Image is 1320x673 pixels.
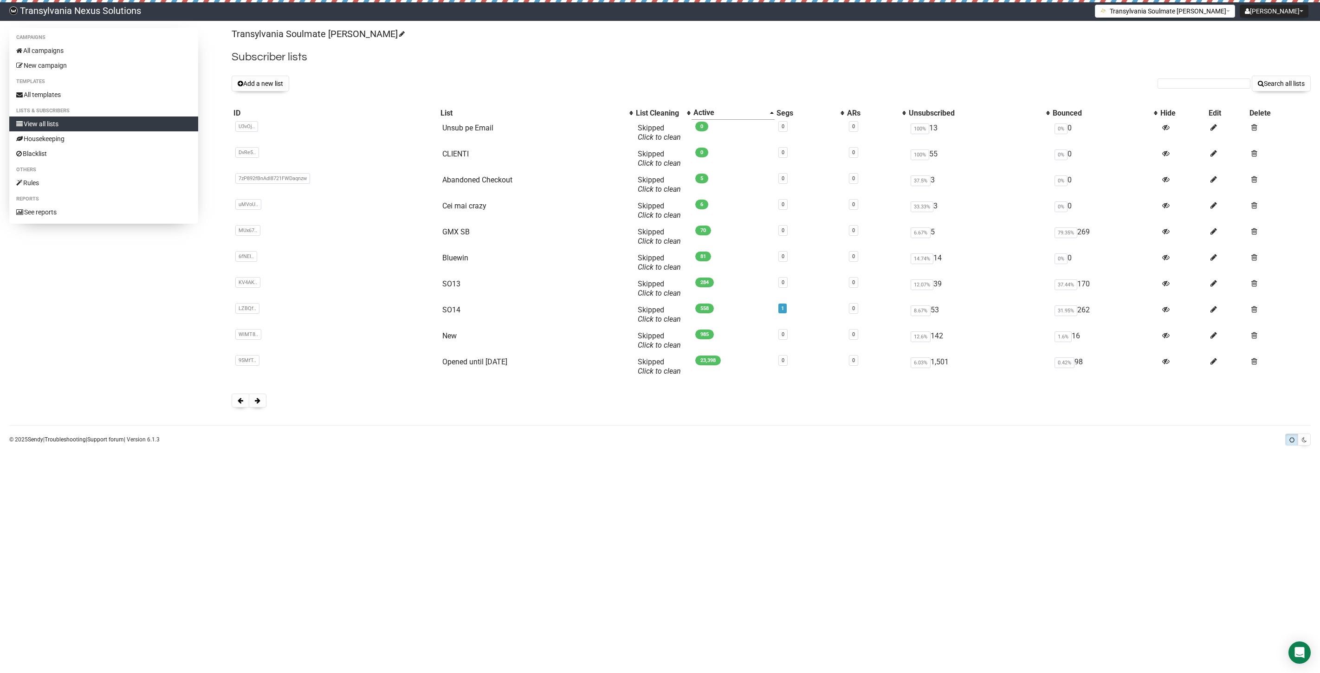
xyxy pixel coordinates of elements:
li: Others [9,164,198,175]
span: 0% [1055,175,1068,186]
a: 0 [782,201,784,207]
a: Housekeeping [9,131,198,146]
span: 0 [695,122,708,131]
span: 6.03% [911,357,931,368]
li: Campaigns [9,32,198,43]
td: 0 [1051,250,1158,276]
td: 39 [907,276,1051,302]
span: 0% [1055,253,1068,264]
a: GMX SB [442,227,470,236]
td: 98 [1051,354,1158,380]
span: 23,398 [695,356,721,365]
span: 6.67% [911,227,931,238]
span: Skipped [638,227,681,246]
a: 0 [852,279,855,285]
a: Cei mai crazy [442,201,486,210]
td: 14 [907,250,1051,276]
span: Skipped [638,149,681,168]
span: 6 [695,200,708,209]
span: MUx67.. [235,225,260,236]
span: 31.95% [1055,305,1077,316]
a: Troubleshooting [45,436,86,443]
td: 3 [907,172,1051,198]
span: LZBQf.. [235,303,259,314]
td: 5 [907,224,1051,250]
a: 0 [852,201,855,207]
span: 985 [695,330,714,339]
span: 37.44% [1055,279,1077,290]
div: Open Intercom Messenger [1288,641,1311,664]
img: 1.png [1100,7,1107,14]
a: 0 [782,357,784,363]
button: Search all lists [1252,76,1311,91]
button: Transylvania Soulmate [PERSON_NAME] [1095,5,1235,18]
span: 0.42% [1055,357,1074,368]
a: 0 [782,279,784,285]
a: All campaigns [9,43,198,58]
a: Transylvania Soulmate [PERSON_NAME] [232,28,403,39]
td: 3 [907,198,1051,224]
span: 14.74% [911,253,933,264]
span: 0% [1055,149,1068,160]
span: Skipped [638,331,681,349]
a: Click to clean [638,185,681,194]
a: Click to clean [638,211,681,220]
a: 0 [852,253,855,259]
a: 0 [782,253,784,259]
div: Delete [1249,109,1309,118]
img: 586cc6b7d8bc403f0c61b981d947c989 [9,6,18,15]
th: Segs: No sort applied, activate to apply an ascending sort [775,106,845,120]
span: 37.5% [911,175,931,186]
td: 53 [907,302,1051,328]
a: 0 [782,175,784,181]
th: Active: Ascending sort applied, activate to apply a descending sort [692,106,775,120]
th: ARs: No sort applied, activate to apply an ascending sort [845,106,907,120]
td: 142 [907,328,1051,354]
a: Click to clean [638,133,681,142]
a: 0 [852,123,855,129]
a: Unsub pe Email [442,123,493,132]
span: 0 [695,148,708,157]
span: Skipped [638,253,681,272]
a: SO13 [442,279,460,288]
th: Bounced: No sort applied, activate to apply an ascending sort [1051,106,1158,120]
td: 0 [1051,146,1158,172]
div: ID [233,109,437,118]
div: ARs [847,109,898,118]
th: Unsubscribed: No sort applied, activate to apply an ascending sort [907,106,1051,120]
span: Skipped [638,123,681,142]
td: 0 [1051,198,1158,224]
span: 100% [911,149,929,160]
a: Abandoned Checkout [442,175,512,184]
th: ID: No sort applied, sorting is disabled [232,106,439,120]
div: Segs [776,109,835,118]
span: 558 [695,304,714,313]
span: DvRe5.. [235,147,259,158]
a: Sendy [28,436,43,443]
a: Click to clean [638,367,681,375]
a: View all lists [9,116,198,131]
span: 5 [695,174,708,183]
span: uMVoU.. [235,199,261,210]
a: New [442,331,457,340]
div: List Cleaning [636,109,682,118]
span: U3vOj.. [235,121,258,132]
a: Opened until [DATE] [442,357,507,366]
span: 284 [695,278,714,287]
td: 55 [907,146,1051,172]
th: Edit: No sort applied, sorting is disabled [1207,106,1248,120]
li: Lists & subscribers [9,105,198,116]
span: 0% [1055,201,1068,212]
a: Bluewin [442,253,468,262]
span: 95MfT.. [235,355,259,366]
span: Skipped [638,357,681,375]
a: Click to clean [638,237,681,246]
div: Bounced [1053,109,1149,118]
a: New campaign [9,58,198,73]
a: Click to clean [638,315,681,324]
a: 0 [852,331,855,337]
div: Unsubscribed [909,109,1042,118]
span: 81 [695,252,711,261]
span: 70 [695,226,711,235]
span: 7zP892fBnAdI8721FWDaqnzw [235,173,310,184]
